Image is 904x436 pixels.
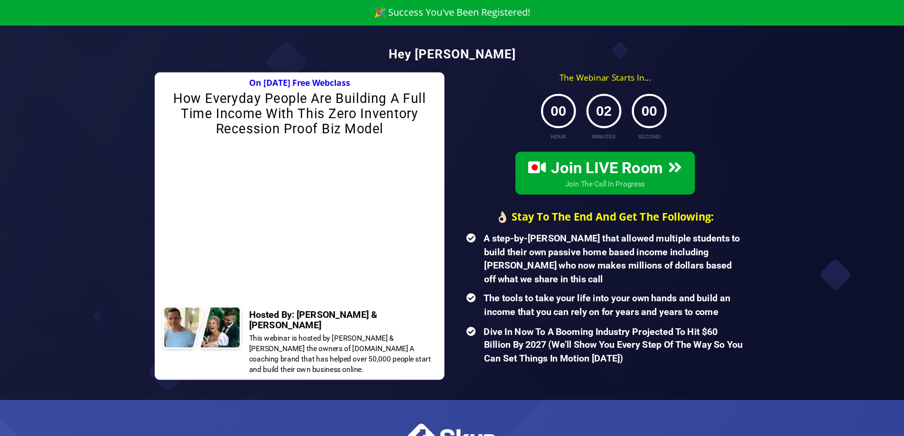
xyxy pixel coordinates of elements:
[528,179,681,189] span: Join The Call In Progress
[515,151,694,195] a: Join LIVE Room Join The Call In Progress
[541,134,576,141] span: Hour
[249,309,377,330] b: Hosted By: [PERSON_NAME] & [PERSON_NAME]
[484,326,742,364] b: ​Dive In Now To A Booming Industry Projected To Hit $60 Billion By 2027 (We’ll Show You Every Ste...
[484,233,740,284] b: A step-by-[PERSON_NAME] that allowed multiple students to build their own passive home based inco...
[632,134,667,141] span: Second
[528,158,681,177] span: Join LIVE Room
[191,6,713,19] div: 🎉 Success You've Been Registered!
[484,293,730,317] b: ​The tools to take your life into your own hands and build an income that you can rely on for yea...
[495,210,714,224] b: 👌🏻 Stay To The End And Get The Following:
[389,47,516,61] b: Hey [PERSON_NAME]
[465,73,745,83] div: The Webinar Starts In...
[249,77,350,88] b: On [DATE] Free Webclass
[586,93,621,128] span: 02
[162,91,437,137] div: How Everyday People Are Building A Full Time Income With This Zero Inventory Recession Proof Biz ...
[632,93,667,128] span: 00
[160,304,244,353] img: hosts-2.png
[586,134,621,141] span: Minutes
[249,333,434,375] div: This webinar is hosted by [PERSON_NAME] & [PERSON_NAME] the owners of [DOMAIN_NAME] A coaching br...
[541,93,576,128] span: 00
